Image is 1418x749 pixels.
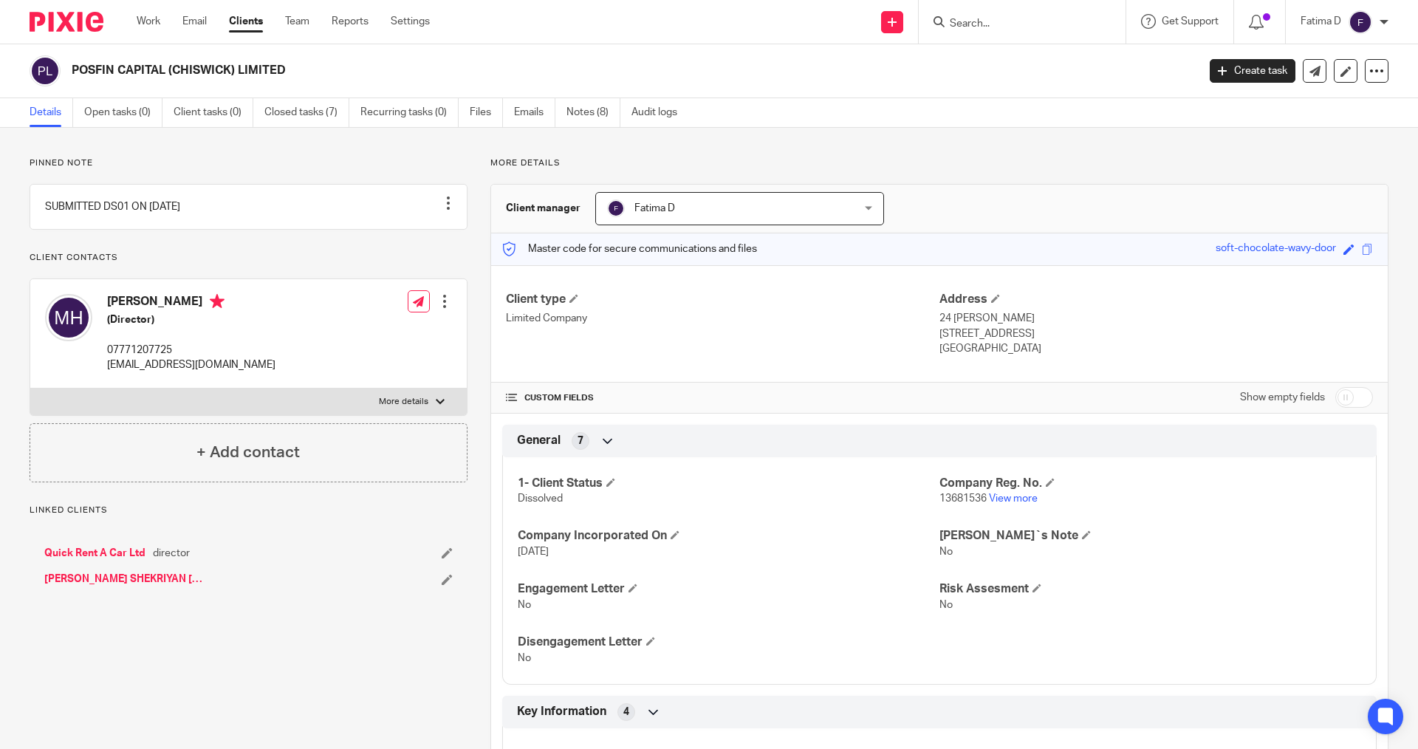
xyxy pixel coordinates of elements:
[607,199,625,217] img: svg%3E
[939,292,1373,307] h4: Address
[518,653,531,663] span: No
[518,581,939,597] h4: Engagement Letter
[518,528,939,544] h4: Company Incorporated On
[44,572,208,586] a: [PERSON_NAME] SHEKRIYAN [PERSON_NAME]
[1240,390,1325,405] label: Show empty fields
[939,476,1361,491] h4: Company Reg. No.
[229,14,263,29] a: Clients
[502,242,757,256] p: Master code for secure communications and files
[1301,14,1341,29] p: Fatima D
[506,201,580,216] h3: Client manager
[506,392,939,404] h4: CUSTOM FIELDS
[107,312,275,327] h5: (Director)
[30,252,467,264] p: Client contacts
[506,311,939,326] p: Limited Company
[623,705,629,719] span: 4
[566,98,620,127] a: Notes (8)
[1162,16,1219,27] span: Get Support
[939,311,1373,326] p: 24 [PERSON_NAME]
[514,98,555,127] a: Emails
[264,98,349,127] a: Closed tasks (7)
[939,493,987,504] span: 13681536
[332,14,369,29] a: Reports
[1216,241,1336,258] div: soft-chocolate-wavy-door
[107,294,275,312] h4: [PERSON_NAME]
[285,14,309,29] a: Team
[360,98,459,127] a: Recurring tasks (0)
[518,493,563,504] span: Dissolved
[518,600,531,610] span: No
[182,14,207,29] a: Email
[631,98,688,127] a: Audit logs
[107,343,275,358] p: 07771207725
[84,98,162,127] a: Open tasks (0)
[1349,10,1372,34] img: svg%3E
[517,433,561,448] span: General
[44,546,145,561] a: Quick Rent A Car Ltd
[391,14,430,29] a: Settings
[490,157,1388,169] p: More details
[30,505,467,516] p: Linked clients
[518,635,939,650] h4: Disengagement Letter
[174,98,253,127] a: Client tasks (0)
[517,704,606,719] span: Key Information
[30,12,103,32] img: Pixie
[518,547,549,557] span: [DATE]
[1210,59,1295,83] a: Create task
[379,396,428,408] p: More details
[989,493,1038,504] a: View more
[578,434,583,448] span: 7
[939,528,1361,544] h4: [PERSON_NAME]`s Note
[948,18,1081,31] input: Search
[939,547,953,557] span: No
[72,63,965,78] h2: POSFIN CAPITAL (CHISWICK) LIMITED
[634,203,675,213] span: Fatima D
[153,546,190,561] span: director
[137,14,160,29] a: Work
[939,326,1373,341] p: [STREET_ADDRESS]
[210,294,225,309] i: Primary
[518,476,939,491] h4: 1- Client Status
[107,358,275,372] p: [EMAIL_ADDRESS][DOMAIN_NAME]
[506,292,939,307] h4: Client type
[939,341,1373,356] p: [GEOGRAPHIC_DATA]
[30,55,61,86] img: svg%3E
[470,98,503,127] a: Files
[939,600,953,610] span: No
[30,157,467,169] p: Pinned note
[939,581,1361,597] h4: Risk Assesment
[30,98,73,127] a: Details
[45,294,92,341] img: svg%3E
[196,441,300,464] h4: + Add contact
